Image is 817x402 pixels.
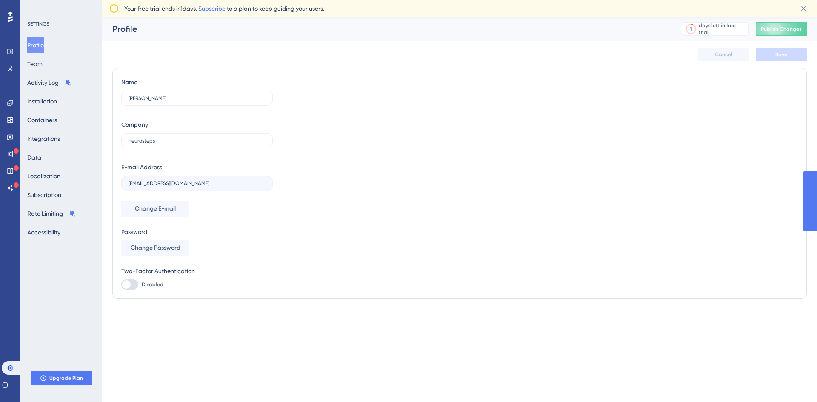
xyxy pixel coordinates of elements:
[699,22,746,36] div: days left in free trial
[121,162,162,172] div: E-mail Address
[27,225,60,240] button: Accessibility
[715,51,732,58] span: Cancel
[112,23,660,35] div: Profile
[27,37,44,53] button: Profile
[698,48,749,61] button: Cancel
[756,22,807,36] button: Publish Changes
[27,131,60,146] button: Integrations
[129,95,266,101] input: Name Surname
[27,94,57,109] button: Installation
[775,51,787,58] span: Save
[124,3,324,14] span: Your free trial ends in 1 days. to a plan to keep guiding your users.
[121,227,273,237] div: Password
[49,375,83,382] span: Upgrade Plan
[27,112,57,128] button: Containers
[198,5,226,12] a: Subscribe
[27,187,61,202] button: Subscription
[27,168,60,184] button: Localization
[27,20,96,27] div: SETTINGS
[761,26,802,32] span: Publish Changes
[27,150,41,165] button: Data
[121,120,148,130] div: Company
[121,77,137,87] div: Name
[121,266,273,276] div: Two-Factor Authentication
[31,371,92,385] button: Upgrade Plan
[129,138,266,144] input: Company Name
[690,26,692,32] div: 1
[135,204,176,214] span: Change E-mail
[27,206,76,221] button: Rate Limiting
[131,243,180,253] span: Change Password
[121,240,189,256] button: Change Password
[781,368,807,394] iframe: UserGuiding AI Assistant Launcher
[121,201,189,217] button: Change E-mail
[27,56,43,71] button: Team
[129,180,266,186] input: E-mail Address
[756,48,807,61] button: Save
[142,281,163,288] span: Disabled
[27,75,71,90] button: Activity Log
